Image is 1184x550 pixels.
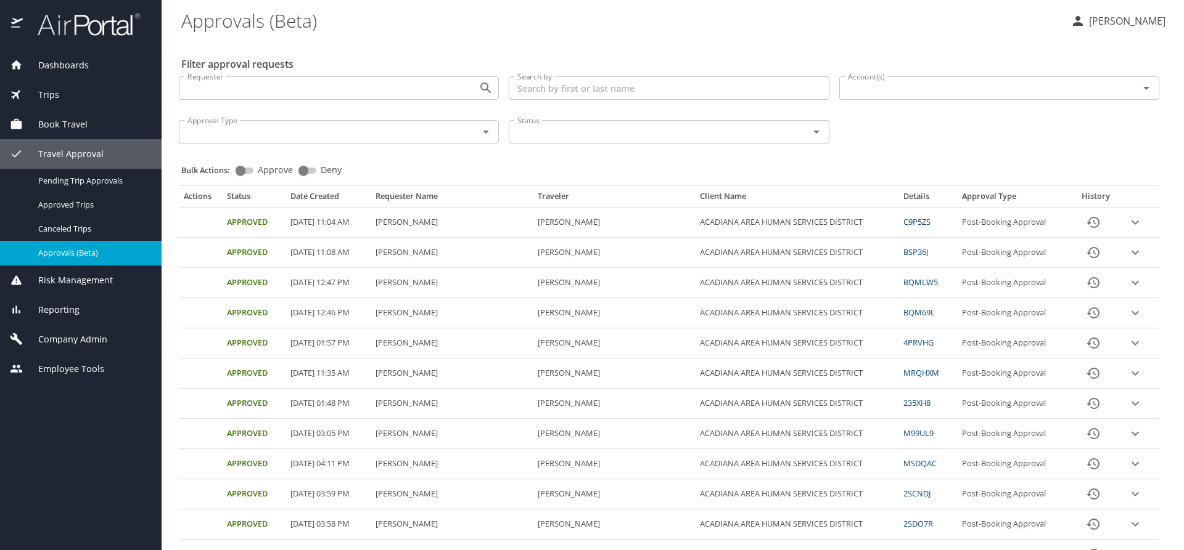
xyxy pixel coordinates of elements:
td: Post-Booking Approval [957,328,1071,358]
button: [PERSON_NAME] [1066,10,1170,32]
td: [PERSON_NAME] [371,208,533,238]
button: Open [808,123,825,140]
h2: Filter approval requests [181,54,294,74]
td: [PERSON_NAME] [371,358,533,389]
span: Deny [321,166,342,174]
td: [PERSON_NAME] [533,509,695,540]
td: ACADIANA AREA HUMAN SERVICES DISTRICT [695,509,899,540]
a: MSDQAC [903,458,937,469]
a: BQM69L [903,307,935,318]
span: Travel Approval [23,147,104,161]
button: History [1079,419,1108,448]
td: [PERSON_NAME] [371,389,533,419]
td: [PERSON_NAME] [371,268,533,298]
td: Post-Booking Approval [957,268,1071,298]
button: History [1079,479,1108,509]
td: Approved [222,389,286,419]
td: ACADIANA AREA HUMAN SERVICES DISTRICT [695,449,899,479]
th: Actions [179,191,222,207]
td: [PERSON_NAME] [533,298,695,328]
td: [PERSON_NAME] [533,238,695,268]
p: Bulk Actions: [181,164,240,176]
td: ACADIANA AREA HUMAN SERVICES DISTRICT [695,389,899,419]
td: [DATE] 04:11 PM [286,449,371,479]
td: Approved [222,449,286,479]
td: Post-Booking Approval [957,479,1071,509]
a: 235XH8 [903,397,931,408]
td: ACADIANA AREA HUMAN SERVICES DISTRICT [695,268,899,298]
td: Approved [222,238,286,268]
td: Approved [222,419,286,449]
td: Approved [222,479,286,509]
button: History [1079,268,1108,297]
td: Approved [222,328,286,358]
td: [PERSON_NAME] [533,419,695,449]
button: expand row [1126,243,1145,262]
th: Date Created [286,191,371,207]
td: ACADIANA AREA HUMAN SERVICES DISTRICT [695,358,899,389]
button: Open [477,79,495,97]
td: [DATE] 12:47 PM [286,268,371,298]
td: ACADIANA AREA HUMAN SERVICES DISTRICT [695,298,899,328]
a: C9P5ZS [903,216,931,227]
input: Search by first or last name [509,76,829,100]
span: Trips [23,88,59,102]
a: M99UL9 [903,427,934,439]
button: expand row [1126,273,1145,292]
th: Requester Name [371,191,533,207]
img: airportal-logo.png [24,12,140,36]
td: Post-Booking Approval [957,298,1071,328]
span: Risk Management [23,273,113,287]
td: [PERSON_NAME] [371,509,533,540]
th: Traveler [533,191,695,207]
span: Canceled Trips [38,223,147,235]
button: History [1079,238,1108,267]
td: [DATE] 03:05 PM [286,419,371,449]
button: Open [477,123,495,140]
button: expand row [1126,515,1145,533]
td: Post-Booking Approval [957,419,1071,449]
button: History [1079,389,1108,418]
span: Reporting [23,303,80,317]
button: Open [1138,79,1155,97]
button: expand row [1126,304,1145,322]
td: Post-Booking Approval [957,389,1071,419]
button: expand row [1126,213,1145,232]
a: MRQHXM [903,367,939,378]
td: [PERSON_NAME] [371,479,533,509]
th: Details [898,191,956,207]
span: Approvals (Beta) [38,247,147,259]
td: Post-Booking Approval [957,208,1071,238]
td: Approved [222,298,286,328]
button: expand row [1126,485,1145,503]
button: History [1079,328,1108,358]
td: [PERSON_NAME] [533,268,695,298]
a: 2SDO7R [903,518,933,529]
td: [PERSON_NAME] [371,238,533,268]
td: ACADIANA AREA HUMAN SERVICES DISTRICT [695,238,899,268]
td: [PERSON_NAME] [371,328,533,358]
button: expand row [1126,424,1145,443]
th: Client Name [695,191,899,207]
button: expand row [1126,455,1145,473]
button: History [1079,298,1108,328]
td: Post-Booking Approval [957,449,1071,479]
a: 4PRVHG [903,337,934,348]
td: Approved [222,208,286,238]
button: expand row [1126,364,1145,382]
td: [PERSON_NAME] [371,419,533,449]
button: expand row [1126,394,1145,413]
td: Post-Booking Approval [957,358,1071,389]
span: Employee Tools [23,362,104,376]
img: icon-airportal.png [11,12,24,36]
span: Book Travel [23,118,88,131]
p: [PERSON_NAME] [1085,14,1165,28]
td: [DATE] 11:35 AM [286,358,371,389]
span: Approve [258,166,293,174]
td: [DATE] 03:58 PM [286,509,371,540]
th: Approval Type [957,191,1071,207]
td: [PERSON_NAME] [371,449,533,479]
td: [DATE] 03:59 PM [286,479,371,509]
td: [DATE] 12:46 PM [286,298,371,328]
td: Approved [222,268,286,298]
